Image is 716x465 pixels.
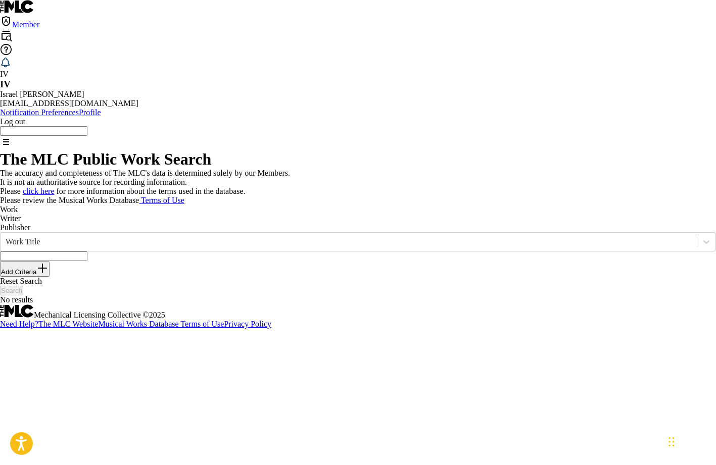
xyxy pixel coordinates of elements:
a: Privacy Policy [224,320,271,328]
a: click here [23,187,55,195]
iframe: Chat Widget [665,417,716,465]
div: Widget de chat [665,417,716,465]
a: Terms of Use [139,196,184,204]
span: Mechanical Licensing Collective © 2025 [34,311,165,319]
a: Profile [79,108,101,117]
img: 9d2ae6d4665cec9f34b9.svg [36,262,49,274]
a: The MLC Website [38,320,98,328]
span: Member [12,20,39,29]
div: Work Title [6,237,692,246]
div: Arrastrar [669,427,675,457]
a: Musical Works Database Terms of Use [98,320,224,328]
